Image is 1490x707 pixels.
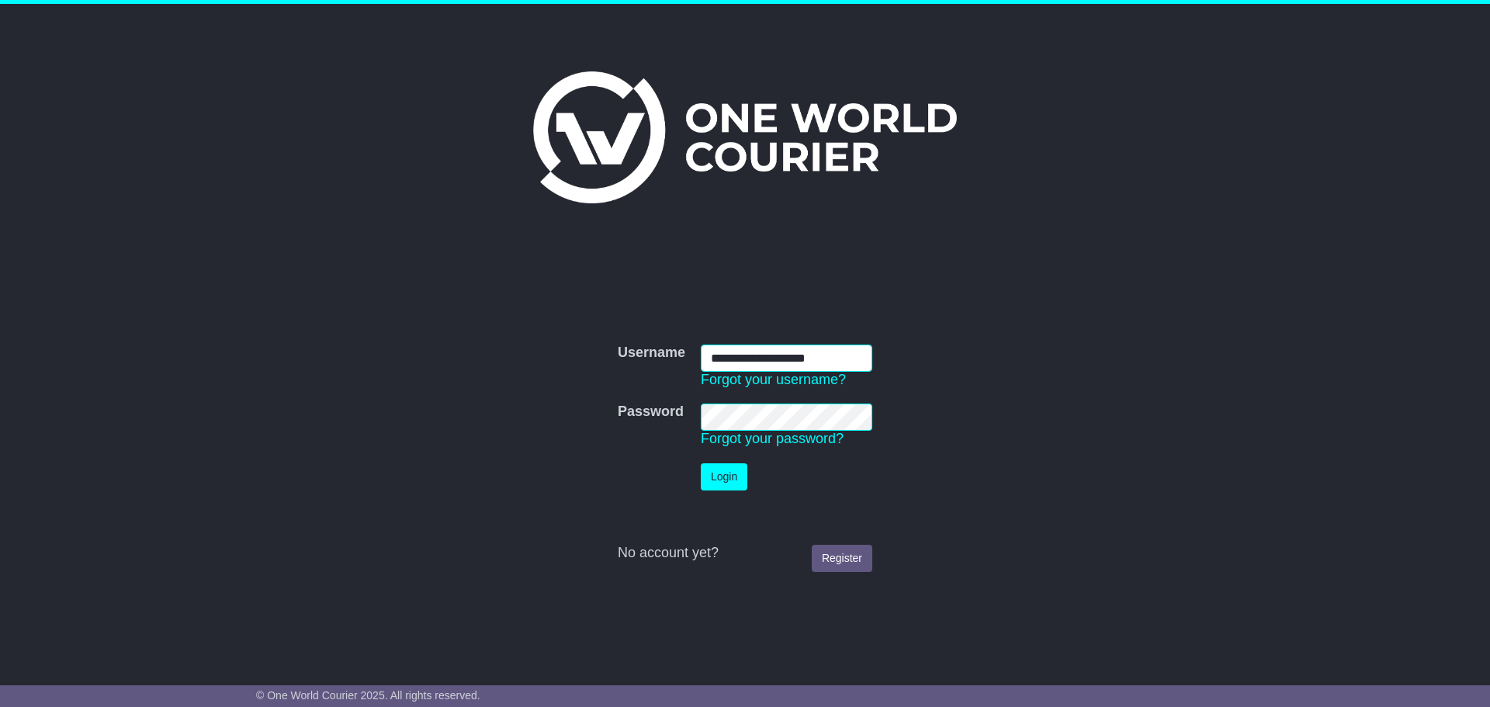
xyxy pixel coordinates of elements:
[701,431,844,446] a: Forgot your password?
[618,545,872,562] div: No account yet?
[701,372,846,387] a: Forgot your username?
[701,463,747,490] button: Login
[618,404,684,421] label: Password
[812,545,872,572] a: Register
[533,71,957,203] img: One World
[256,689,480,702] span: © One World Courier 2025. All rights reserved.
[618,345,685,362] label: Username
